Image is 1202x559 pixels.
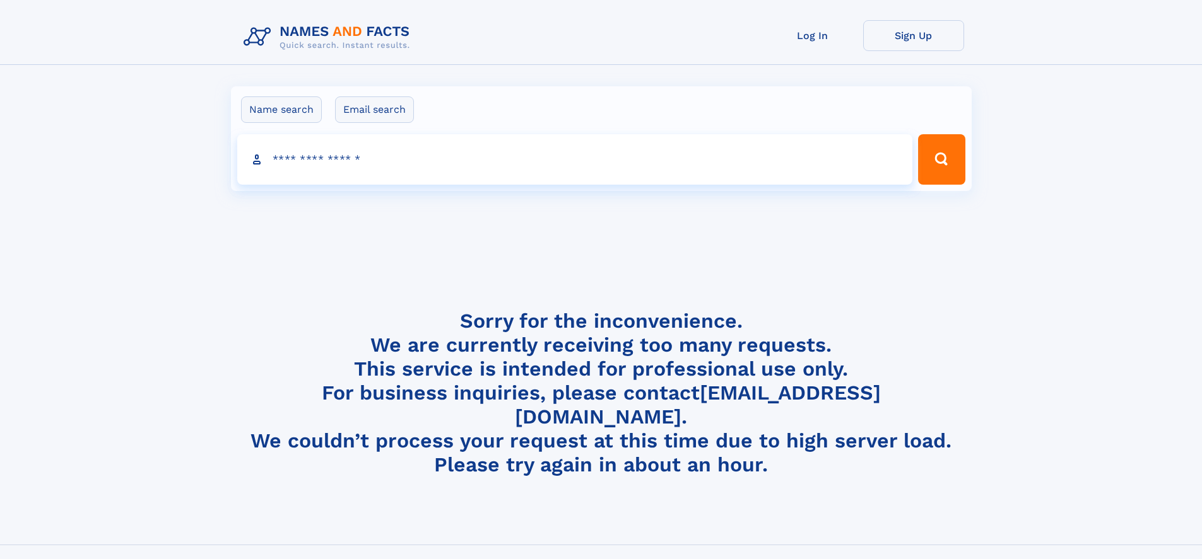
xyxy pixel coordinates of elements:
[239,309,964,477] h4: Sorry for the inconvenience. We are currently receiving too many requests. This service is intend...
[515,381,881,429] a: [EMAIL_ADDRESS][DOMAIN_NAME]
[335,96,414,123] label: Email search
[239,20,420,54] img: Logo Names and Facts
[918,134,965,185] button: Search Button
[241,96,322,123] label: Name search
[863,20,964,51] a: Sign Up
[237,134,913,185] input: search input
[762,20,863,51] a: Log In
